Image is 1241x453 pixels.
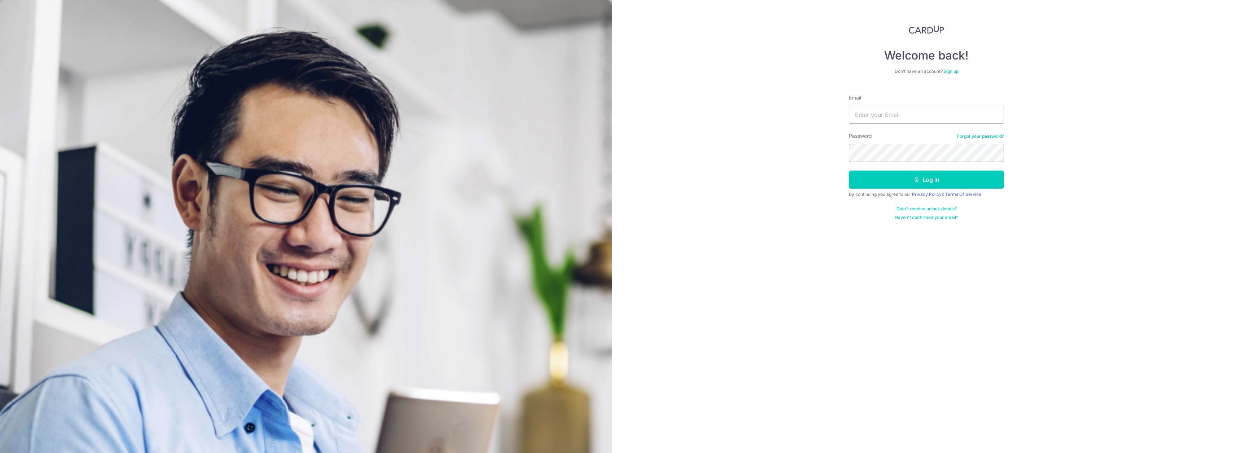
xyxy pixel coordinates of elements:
[945,192,981,197] a: Terms Of Service
[849,192,1004,197] div: By continuing you agree to our &
[849,69,1004,74] div: Don’t have an account?
[849,94,861,101] label: Email
[943,69,959,74] a: Sign up
[849,132,872,140] label: Password
[849,106,1004,124] input: Enter your Email
[957,133,1004,139] a: Forgot your password?
[896,206,957,212] a: Didn't receive unlock details?
[849,171,1004,189] button: Log in
[895,215,958,220] a: Haven't confirmed your email?
[912,192,942,197] a: Privacy Policy
[849,48,1004,63] h4: Welcome back!
[909,25,944,34] img: CardUp Logo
